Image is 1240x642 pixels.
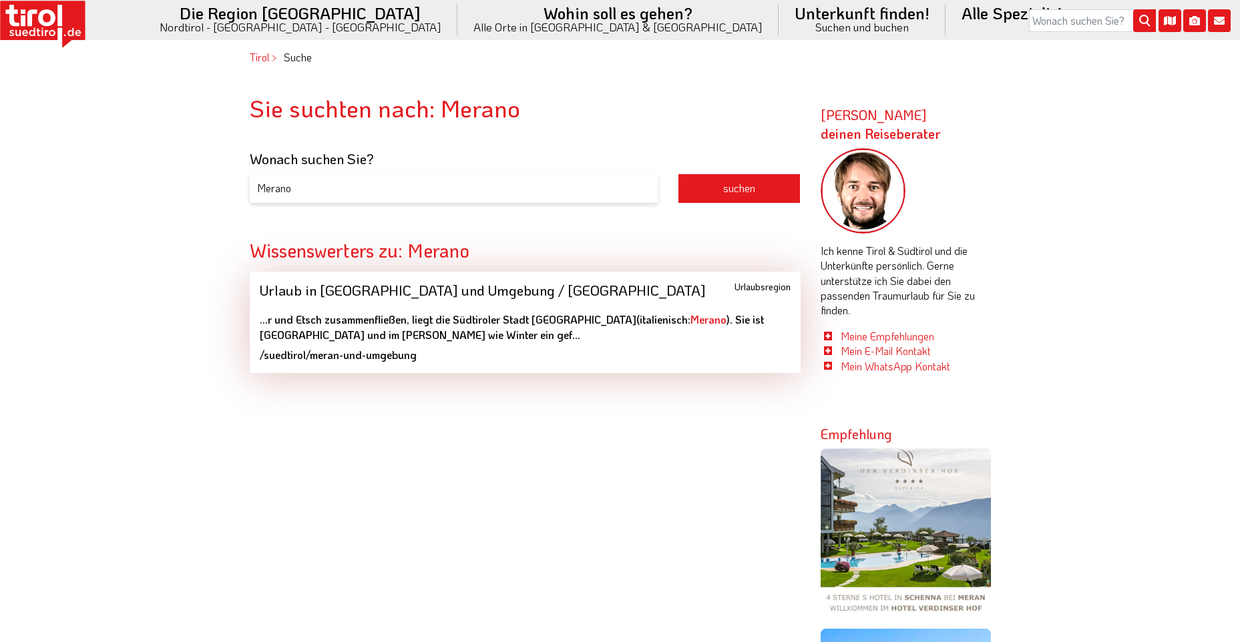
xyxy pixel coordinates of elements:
a: Tirol [250,50,269,64]
img: frag-markus.png [821,148,906,234]
small: Alle Orte in [GEOGRAPHIC_DATA] & [GEOGRAPHIC_DATA] [473,21,763,33]
span: Urlaubsregion [735,282,791,293]
input: Wonach suchen Sie? [1029,9,1156,32]
i: Kontakt [1208,9,1231,32]
a: Mein E-Mail Kontakt [841,344,931,358]
small: Nordtirol - [GEOGRAPHIC_DATA] - [GEOGRAPHIC_DATA] [160,21,441,33]
div: Urlaub in [GEOGRAPHIC_DATA] und Umgebung / [GEOGRAPHIC_DATA] [260,282,791,298]
strong: [PERSON_NAME] [821,106,941,142]
div: /suedtirol/meran-und-umgebung [260,348,791,362]
div: Ich kenne Tirol & Südtirol und die Unterkünfte persönlich. Gerne unterstütze ich Sie dabei den pa... [821,148,991,374]
h3: Wonach suchen Sie? [250,151,801,166]
i: Karte öffnen [1159,9,1181,32]
strong: Empfehlung [821,425,892,442]
i: Fotogalerie [1183,9,1206,32]
input: Suchbegriff eingeben [250,174,658,204]
a: Mein WhatsApp Kontakt [841,359,950,373]
a: Meine Empfehlungen [841,329,934,343]
a: Urlaub in [GEOGRAPHIC_DATA] und Umgebung / [GEOGRAPHIC_DATA]Urlaubsregion ...r und Etsch zusammen... [250,272,801,372]
small: Suchen und buchen [795,21,929,33]
button: suchen [678,174,801,204]
img: verdinserhof.png [821,448,991,619]
h2: Wissenswerters zu: Merano [250,240,801,261]
strong: Merano [690,312,727,326]
h1: Sie suchten nach: Merano [250,95,801,121]
em: Suche [284,50,312,64]
span: deinen Reiseberater [821,125,941,142]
